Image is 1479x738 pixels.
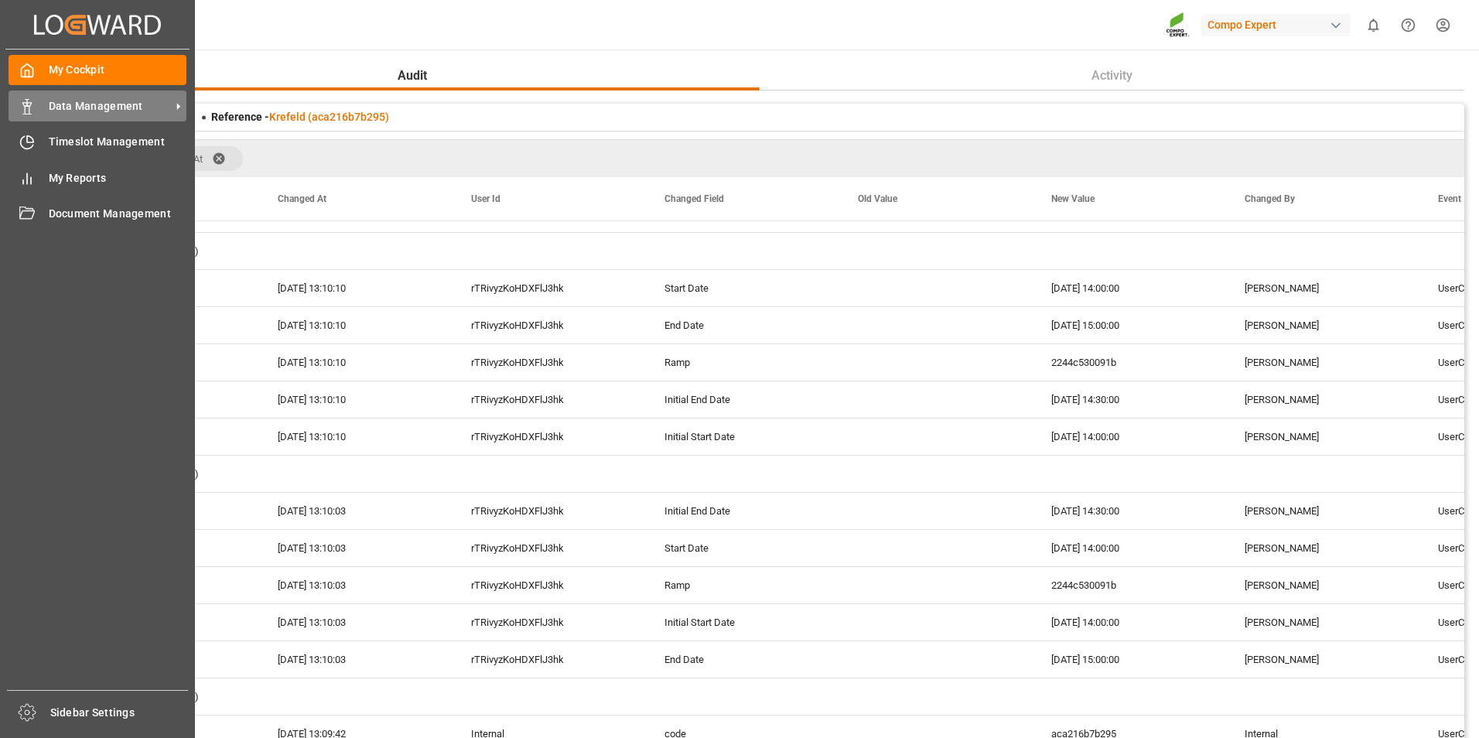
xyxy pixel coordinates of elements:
[259,419,453,455] div: [DATE] 13:10:10
[646,344,839,381] div: Ramp
[858,193,897,204] span: Old Value
[1033,270,1226,306] div: [DATE] 14:00:00
[646,381,839,418] div: Initial End Date
[646,493,839,529] div: Initial End Date
[259,604,453,641] div: [DATE] 13:10:03
[646,567,839,603] div: Ramp
[1226,641,1419,678] div: [PERSON_NAME]
[1033,641,1226,678] div: [DATE] 15:00:00
[453,381,646,418] div: rTRivyzKoHDXFlJ3hk
[1226,344,1419,381] div: [PERSON_NAME]
[453,604,646,641] div: rTRivyzKoHDXFlJ3hk
[278,193,326,204] span: Changed At
[49,98,171,114] span: Data Management
[453,641,646,678] div: rTRivyzKoHDXFlJ3hk
[1438,193,1461,204] span: Event
[1226,307,1419,343] div: [PERSON_NAME]
[1033,604,1226,641] div: [DATE] 14:00:00
[66,61,760,91] button: Audit
[453,307,646,343] div: rTRivyzKoHDXFlJ3hk
[50,705,189,721] span: Sidebar Settings
[1226,530,1419,566] div: [PERSON_NAME]
[1085,67,1139,85] span: Activity
[1033,567,1226,603] div: 2244c530091b
[646,530,839,566] div: Start Date
[9,199,186,229] a: Document Management
[1226,493,1419,529] div: [PERSON_NAME]
[1033,344,1226,381] div: 2244c530091b
[1051,193,1095,204] span: New Value
[1226,419,1419,455] div: [PERSON_NAME]
[1226,381,1419,418] div: [PERSON_NAME]
[259,307,453,343] div: [DATE] 13:10:10
[1033,419,1226,455] div: [DATE] 14:00:00
[259,270,453,306] div: [DATE] 13:10:10
[1201,14,1350,36] div: Compo Expert
[646,641,839,678] div: End Date
[664,193,724,204] span: Changed Field
[1201,10,1356,39] button: Compo Expert
[646,270,839,306] div: Start Date
[49,206,187,222] span: Document Management
[259,641,453,678] div: [DATE] 13:10:03
[259,530,453,566] div: [DATE] 13:10:03
[211,111,389,123] span: Reference -
[259,344,453,381] div: [DATE] 13:10:10
[453,419,646,455] div: rTRivyzKoHDXFlJ3hk
[453,530,646,566] div: rTRivyzKoHDXFlJ3hk
[1033,493,1226,529] div: [DATE] 14:30:00
[453,493,646,529] div: rTRivyzKoHDXFlJ3hk
[453,270,646,306] div: rTRivyzKoHDXFlJ3hk
[9,127,186,157] a: Timeslot Management
[1356,8,1391,43] button: show 0 new notifications
[269,111,389,123] a: Krefeld (aca216b7b295)
[1226,604,1419,641] div: [PERSON_NAME]
[1226,567,1419,603] div: [PERSON_NAME]
[1245,193,1295,204] span: Changed By
[1033,530,1226,566] div: [DATE] 14:00:00
[1166,12,1190,39] img: Screenshot%202023-09-29%20at%2010.02.21.png_1712312052.png
[9,162,186,193] a: My Reports
[1391,8,1426,43] button: Help Center
[259,381,453,418] div: [DATE] 13:10:10
[646,604,839,641] div: Initial Start Date
[471,193,500,204] span: User Id
[646,419,839,455] div: Initial Start Date
[49,62,187,78] span: My Cockpit
[646,307,839,343] div: End Date
[453,344,646,381] div: rTRivyzKoHDXFlJ3hk
[1033,307,1226,343] div: [DATE] 15:00:00
[453,567,646,603] div: rTRivyzKoHDXFlJ3hk
[9,55,186,85] a: My Cockpit
[259,567,453,603] div: [DATE] 13:10:03
[1033,381,1226,418] div: [DATE] 14:30:00
[259,493,453,529] div: [DATE] 13:10:03
[760,61,1465,91] button: Activity
[391,67,433,85] span: Audit
[1226,270,1419,306] div: [PERSON_NAME]
[49,170,187,186] span: My Reports
[49,134,187,150] span: Timeslot Management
